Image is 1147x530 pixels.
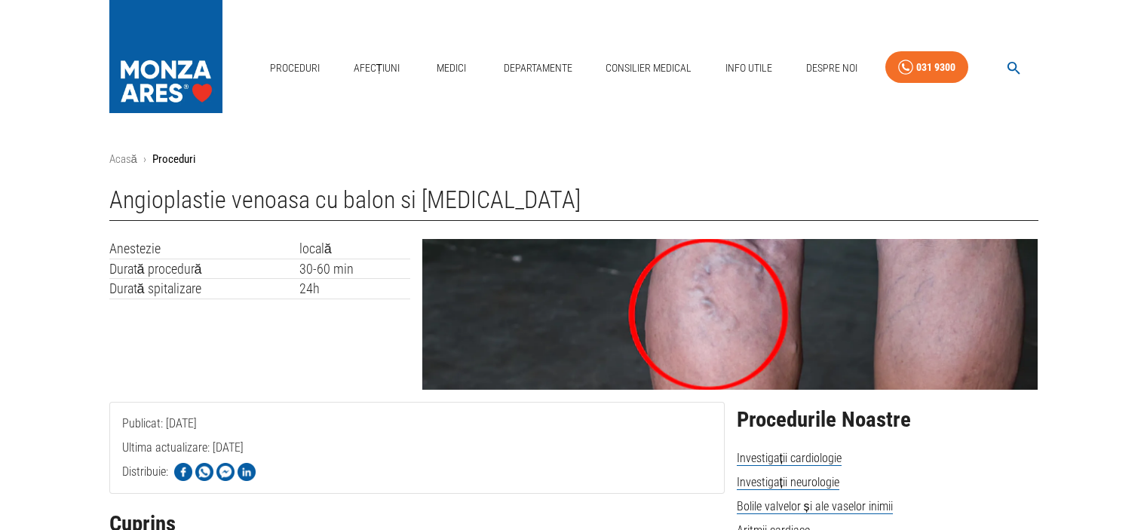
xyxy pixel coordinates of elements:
[109,152,137,166] a: Acasă
[800,53,863,84] a: Despre Noi
[299,279,411,299] td: 24h
[109,259,299,279] td: Durată procedură
[299,259,411,279] td: 30-60 min
[737,475,839,490] span: Investigații neurologie
[264,53,326,84] a: Proceduri
[348,53,406,84] a: Afecțiuni
[916,58,955,77] div: 031 9300
[737,451,842,466] span: Investigații cardiologie
[122,416,197,491] span: Publicat: [DATE]
[719,53,778,84] a: Info Utile
[299,239,411,259] td: locală
[600,53,698,84] a: Consilier Medical
[122,440,244,515] span: Ultima actualizare: [DATE]
[109,239,299,259] td: Anestezie
[174,463,192,481] img: Share on Facebook
[498,53,578,84] a: Departamente
[109,279,299,299] td: Durată spitalizare
[122,463,168,481] p: Distribuie:
[422,239,1038,390] img: Angioplastie venoasa cu balon si stent | | MONZA ARES
[216,463,235,481] img: Share on Facebook Messenger
[428,53,476,84] a: Medici
[109,151,1038,168] nav: breadcrumb
[737,499,893,514] span: Bolile valvelor și ale vaselor inimii
[195,463,213,481] img: Share on WhatsApp
[143,151,146,168] li: ›
[152,151,195,168] p: Proceduri
[737,408,1038,432] h2: Procedurile Noastre
[885,51,968,84] a: 031 9300
[238,463,256,481] img: Share on LinkedIn
[109,186,1038,221] h1: Angioplastie venoasa cu balon si [MEDICAL_DATA]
